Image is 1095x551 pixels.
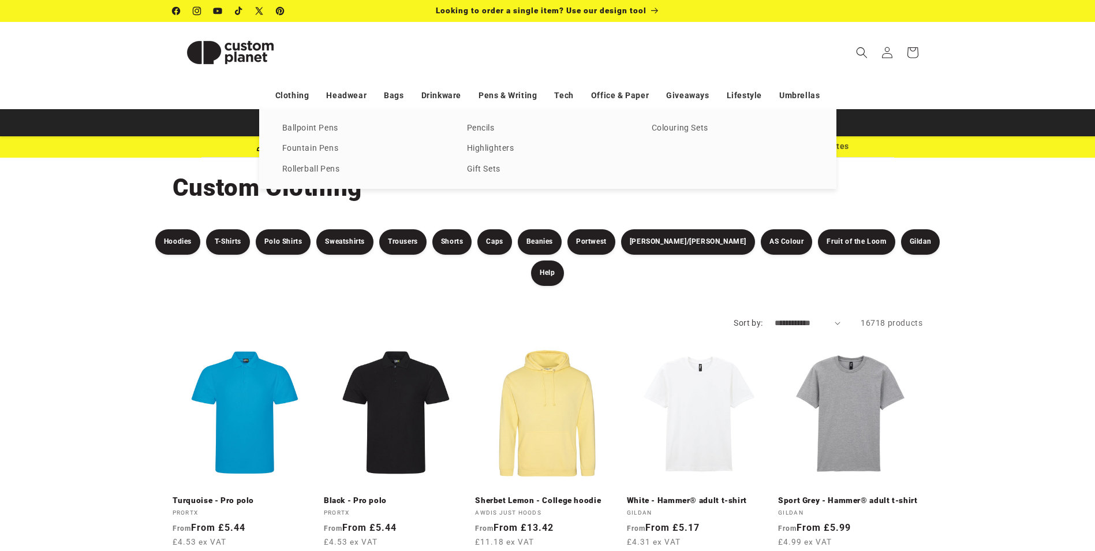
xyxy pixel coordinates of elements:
[155,229,200,255] a: Hoodies
[467,121,629,136] a: Pencils
[818,229,895,255] a: Fruit of the Loom
[150,229,946,286] nav: Product filters
[206,229,250,255] a: T-Shirts
[849,40,874,65] summary: Search
[518,229,562,255] a: Beanies
[275,85,309,106] a: Clothing
[282,162,444,177] a: Rollerball Pens
[479,85,537,106] a: Pens & Writing
[621,229,755,255] a: [PERSON_NAME]/[PERSON_NAME]
[727,85,762,106] a: Lifestyle
[467,162,629,177] a: Gift Sets
[567,229,615,255] a: Portwest
[467,141,629,157] a: Highlighters
[168,22,292,83] a: Custom Planet
[379,229,427,255] a: Trousers
[627,496,771,506] a: White - Hammer® adult t-shirt
[554,85,573,106] a: Tech
[256,229,311,255] a: Polo Shirts
[316,229,373,255] a: Sweatshirts
[779,85,820,106] a: Umbrellas
[761,229,812,255] a: AS Colour
[173,496,317,506] a: Turquoise - Pro polo
[421,85,461,106] a: Drinkware
[591,85,649,106] a: Office & Paper
[734,318,763,327] label: Sort by:
[282,121,444,136] a: Ballpoint Pens
[324,496,468,506] a: Black - Pro polo
[778,496,922,506] a: Sport Grey - Hammer® adult t-shirt
[652,121,813,136] a: Colouring Sets
[282,141,444,157] a: Fountain Pens
[173,27,288,79] img: Custom Planet
[666,85,709,106] a: Giveaways
[326,85,367,106] a: Headwear
[901,229,940,255] a: Gildan
[432,229,472,255] a: Shorts
[475,496,619,506] a: Sherbet Lemon - College hoodie
[477,229,511,255] a: Caps
[436,6,646,15] span: Looking to order a single item? Use our design tool
[384,85,403,106] a: Bags
[531,260,563,286] a: Help
[861,318,922,327] span: 16718 products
